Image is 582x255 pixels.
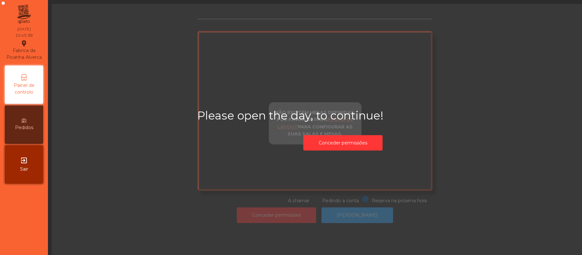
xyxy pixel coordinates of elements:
[20,166,28,173] span: Sair
[197,109,488,122] h2: Please open the day, to continue!
[15,33,33,38] div: 10:45:38
[20,157,28,164] i: exit_to_app
[20,40,28,47] i: location_on
[16,3,32,26] img: qpiato
[5,40,43,61] div: Fabrica da Picanha Alverca
[303,135,383,151] button: Conceder permissões
[17,26,31,32] div: [DATE]
[6,82,42,96] span: Painel de controlo
[15,124,33,131] span: Pedidos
